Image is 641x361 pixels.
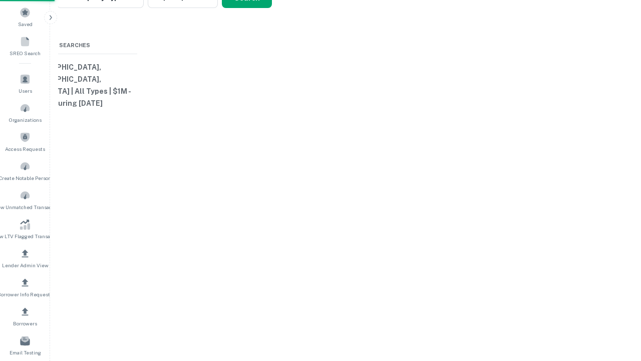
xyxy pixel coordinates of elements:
[3,128,47,155] a: Access Requests
[9,116,42,124] span: Organizations
[2,261,49,269] span: Lender Admin View
[3,273,47,300] a: Borrower Info Requests
[3,331,47,358] a: Email Testing
[3,215,47,242] a: Review LTV Flagged Transactions
[3,302,47,329] a: Borrowers
[3,3,47,30] a: Saved
[3,244,47,271] a: Lender Admin View
[18,20,33,28] span: Saved
[3,99,47,126] a: Organizations
[3,70,47,97] a: Users
[13,319,37,327] span: Borrowers
[10,348,41,356] span: Email Testing
[3,186,47,213] a: Review Unmatched Transactions
[3,157,47,184] a: Create Notable Person
[19,87,32,95] span: Users
[591,281,641,329] iframe: Chat Widget
[3,32,47,59] a: SREO Search
[10,49,41,57] span: SREO Search
[5,145,45,153] span: Access Requests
